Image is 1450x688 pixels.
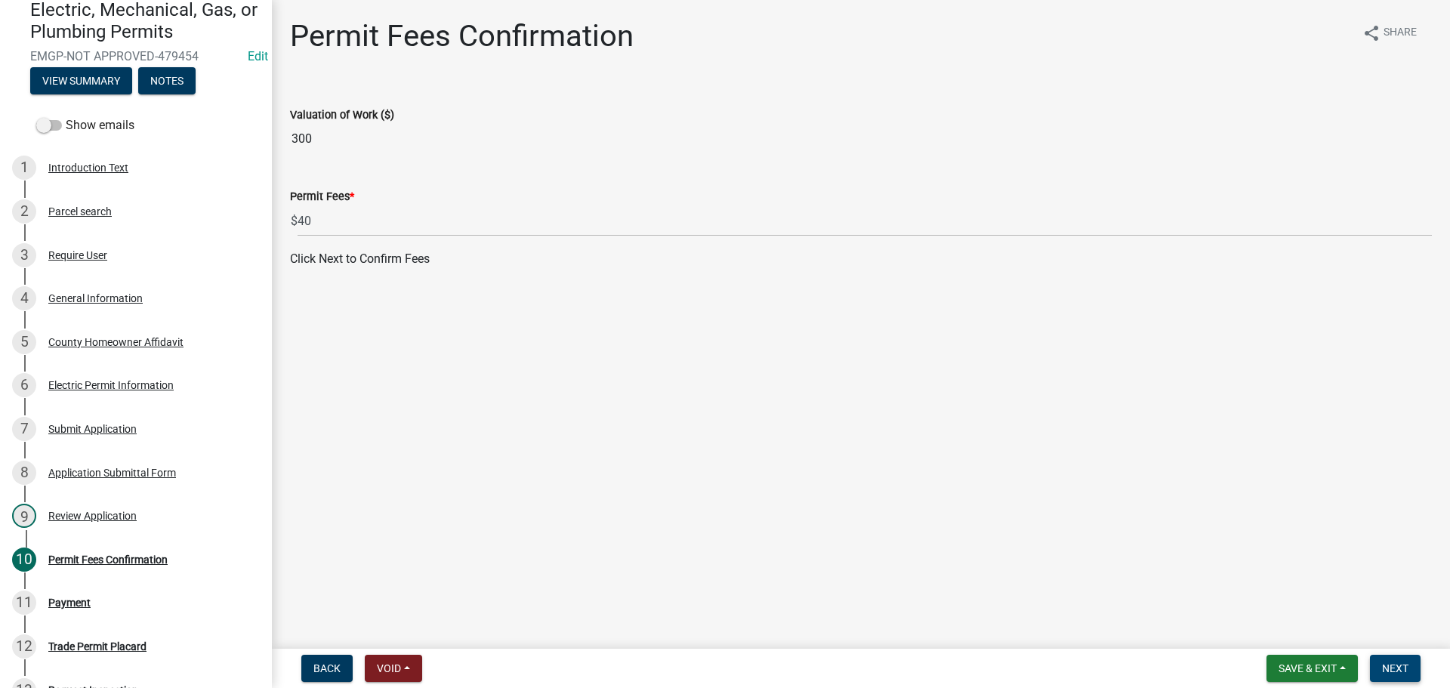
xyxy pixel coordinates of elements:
[290,250,1432,268] p: Click Next to Confirm Fees
[138,76,196,88] wm-modal-confirm: Notes
[12,330,36,354] div: 5
[48,206,112,217] div: Parcel search
[1362,24,1381,42] i: share
[290,18,634,54] h1: Permit Fees Confirmation
[1382,662,1408,674] span: Next
[12,548,36,572] div: 10
[48,293,143,304] div: General Information
[48,641,147,652] div: Trade Permit Placard
[12,461,36,485] div: 8
[1350,18,1429,48] button: shareShare
[12,504,36,528] div: 9
[12,417,36,441] div: 7
[290,205,298,236] span: $
[48,337,184,347] div: County Homeowner Affidavit
[12,156,36,180] div: 1
[12,634,36,659] div: 12
[301,655,353,682] button: Back
[377,662,401,674] span: Void
[48,162,128,173] div: Introduction Text
[1384,24,1417,42] span: Share
[1266,655,1358,682] button: Save & Exit
[248,49,268,63] a: Edit
[12,373,36,397] div: 6
[48,597,91,608] div: Payment
[48,467,176,478] div: Application Submittal Form
[48,250,107,261] div: Require User
[30,76,132,88] wm-modal-confirm: Summary
[12,286,36,310] div: 4
[1279,662,1337,674] span: Save & Exit
[365,655,422,682] button: Void
[290,110,394,121] label: Valuation of Work ($)
[48,424,137,434] div: Submit Application
[138,67,196,94] button: Notes
[48,554,168,565] div: Permit Fees Confirmation
[30,67,132,94] button: View Summary
[1370,655,1421,682] button: Next
[36,116,134,134] label: Show emails
[48,380,174,390] div: Electric Permit Information
[290,192,354,202] label: Permit Fees
[12,199,36,224] div: 2
[313,662,341,674] span: Back
[12,591,36,615] div: 11
[12,243,36,267] div: 3
[48,511,137,521] div: Review Application
[30,49,242,63] span: EMGP-NOT APPROVED-479454
[248,49,268,63] wm-modal-confirm: Edit Application Number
